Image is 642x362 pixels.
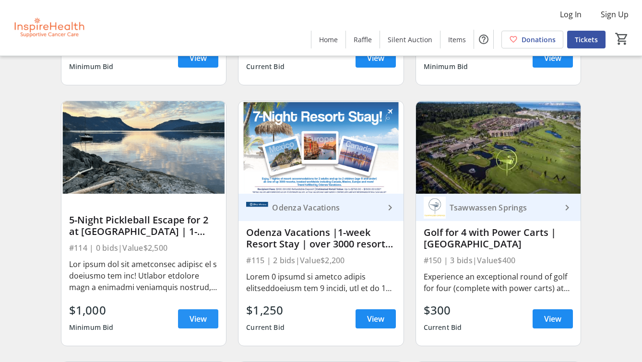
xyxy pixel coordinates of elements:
[6,4,91,52] img: InspireHealth Supportive Cancer Care's Logo
[424,58,468,75] div: Minimum Bid
[246,254,395,267] div: #115 | 2 bids | Value $2,200
[367,52,384,64] span: View
[178,309,218,328] a: View
[575,35,598,45] span: Tickets
[416,194,581,221] a: Tsawwassen SpringsTsawwassen Springs
[601,9,629,20] span: Sign Up
[522,35,556,45] span: Donations
[388,35,432,45] span: Silent Auction
[238,194,403,221] a: Odenza VacationsOdenza Vacations
[424,197,446,219] img: Tsawwassen Springs
[346,31,380,48] a: Raffle
[246,197,268,219] img: Odenza Vacations
[246,319,285,336] div: Current Bid
[380,31,440,48] a: Silent Auction
[311,31,345,48] a: Home
[61,101,226,194] img: 5-Night Pickleball Escape for 2 at Maple Bay | 1-Bedroom Oceanfront Cottage
[356,48,396,68] a: View
[446,203,561,212] div: Tsawwassen Springs
[367,313,384,325] span: View
[593,7,636,22] button: Sign Up
[190,313,207,325] span: View
[69,214,218,237] div: 5-Night Pickleball Escape for 2 at [GEOGRAPHIC_DATA] | 1-Bedroom [GEOGRAPHIC_DATA]
[424,227,573,250] div: Golf for 4 with Power Carts | [GEOGRAPHIC_DATA]
[424,302,462,319] div: $300
[69,302,114,319] div: $1,000
[356,309,396,328] a: View
[416,101,581,194] img: Golf for 4 with Power Carts | Tsawwassen Springs
[238,101,403,194] img: Odenza Vacations |1-week Resort Stay | over 3000 resorts worldwide - Canada, Mexico and Europe!
[533,309,573,328] a: View
[246,227,395,250] div: Odenza Vacations |1-week Resort Stay | over 3000 resorts worldwide - [GEOGRAPHIC_DATA], [GEOGRAPH...
[560,9,582,20] span: Log In
[190,52,207,64] span: View
[246,58,285,75] div: Current Bid
[424,319,462,336] div: Current Bid
[561,202,573,213] mat-icon: keyboard_arrow_right
[567,31,606,48] a: Tickets
[246,302,285,319] div: $1,250
[178,48,218,68] a: View
[552,7,589,22] button: Log In
[440,31,474,48] a: Items
[246,271,395,294] div: Lorem 0 ipsumd si ametco adipis elitseddoeiusm tem 9 incidi, utl et do 1 magnaali (63 eni admin) ...
[501,31,563,48] a: Donations
[384,202,396,213] mat-icon: keyboard_arrow_right
[69,241,218,255] div: #114 | 0 bids | Value $2,500
[474,30,493,49] button: Help
[69,258,218,293] div: Lor ipsum dol sit ametconsec adipisc el s doeiusmo tem inc! Utlabor etdolore magn a enimadmi veni...
[544,313,561,325] span: View
[448,35,466,45] span: Items
[544,52,561,64] span: View
[319,35,338,45] span: Home
[424,271,573,294] div: Experience an exceptional round of golf for four (complete with power carts) at [GEOGRAPHIC_DATA]...
[424,254,573,267] div: #150 | 3 bids | Value $400
[69,319,114,336] div: Minimum Bid
[69,58,114,75] div: Minimum Bid
[268,203,384,212] div: Odenza Vacations
[354,35,372,45] span: Raffle
[613,30,630,47] button: Cart
[533,48,573,68] a: View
